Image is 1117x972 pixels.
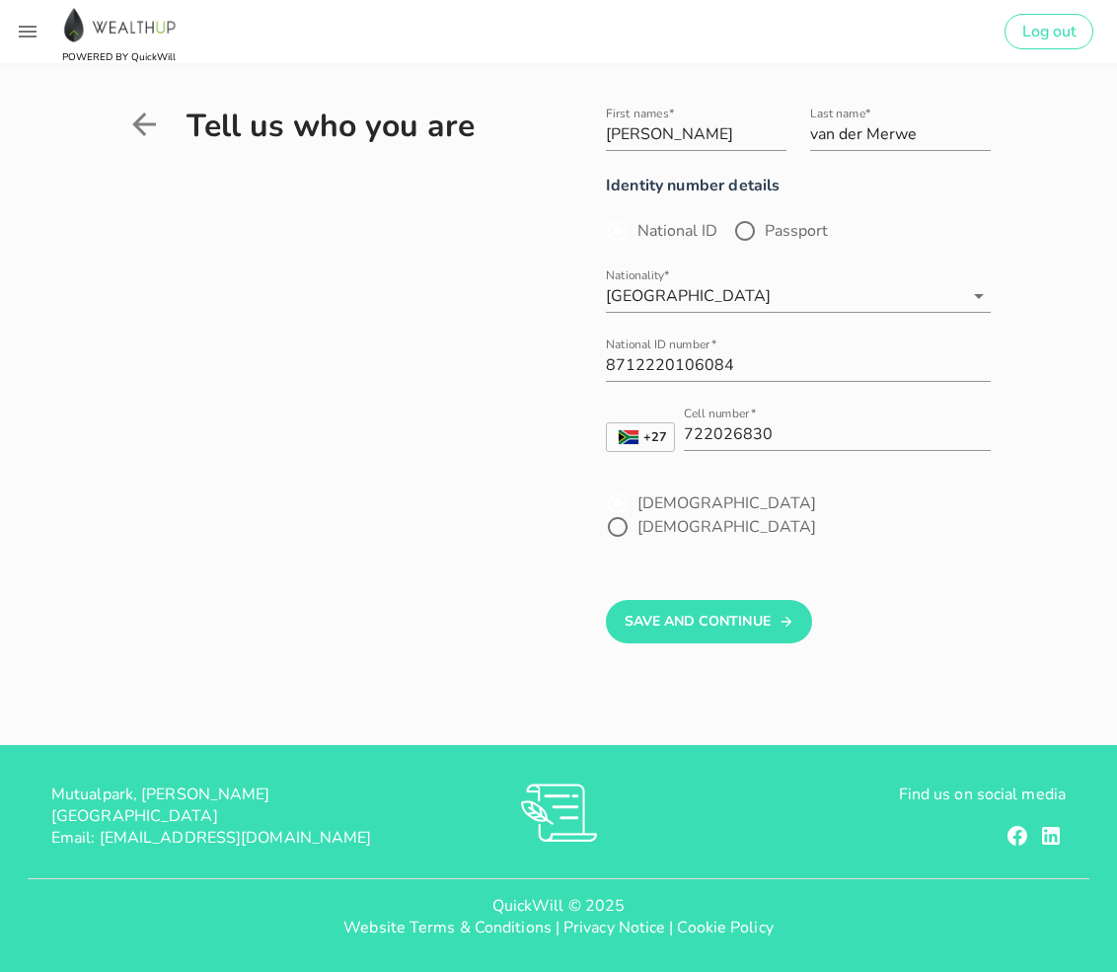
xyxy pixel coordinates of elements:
span: | [556,917,559,938]
span: POWERED BY QuickWill [59,50,179,65]
span: Mutualpark, [PERSON_NAME][GEOGRAPHIC_DATA] [51,784,270,827]
button: Save And Continue [606,600,812,643]
a: Website Terms & Conditions [343,917,552,938]
label: Nationality* [606,268,670,283]
span: Log out [1021,21,1077,42]
label: [DEMOGRAPHIC_DATA] [637,493,816,513]
label: National ID [637,221,717,241]
p: Find us on social media [727,784,1066,805]
strong: +27 [643,431,667,444]
strong: Identity number details [606,175,780,196]
img: Wealthup Fiduciary (Pty) Ltd logo [59,7,179,43]
span: Email: [EMAIL_ADDRESS][DOMAIN_NAME] [51,827,372,849]
label: Last name* [810,107,871,121]
button: Log out [1005,14,1093,49]
p: QuickWill © 2025 [16,895,1101,917]
div: [GEOGRAPHIC_DATA] [606,287,771,305]
span: | [669,917,673,938]
label: Passport [765,221,828,241]
a: Privacy Notice [563,917,665,938]
h1: Tell us who you are [186,109,486,144]
a: Cookie Policy [677,917,773,938]
img: RVs0sauIwKhMoGR03FLGkjXSOVwkZRnQsltkF0QxpTsornXsmh1o7vbL94pqF3d8sZvAAAAAElFTkSuQmCC [521,784,597,842]
div: Nationality*[GEOGRAPHIC_DATA] [606,280,991,312]
label: National ID number* [606,337,716,352]
label: Cell number* [684,407,756,421]
label: First names* [606,107,674,121]
label: [DEMOGRAPHIC_DATA] [637,517,816,537]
